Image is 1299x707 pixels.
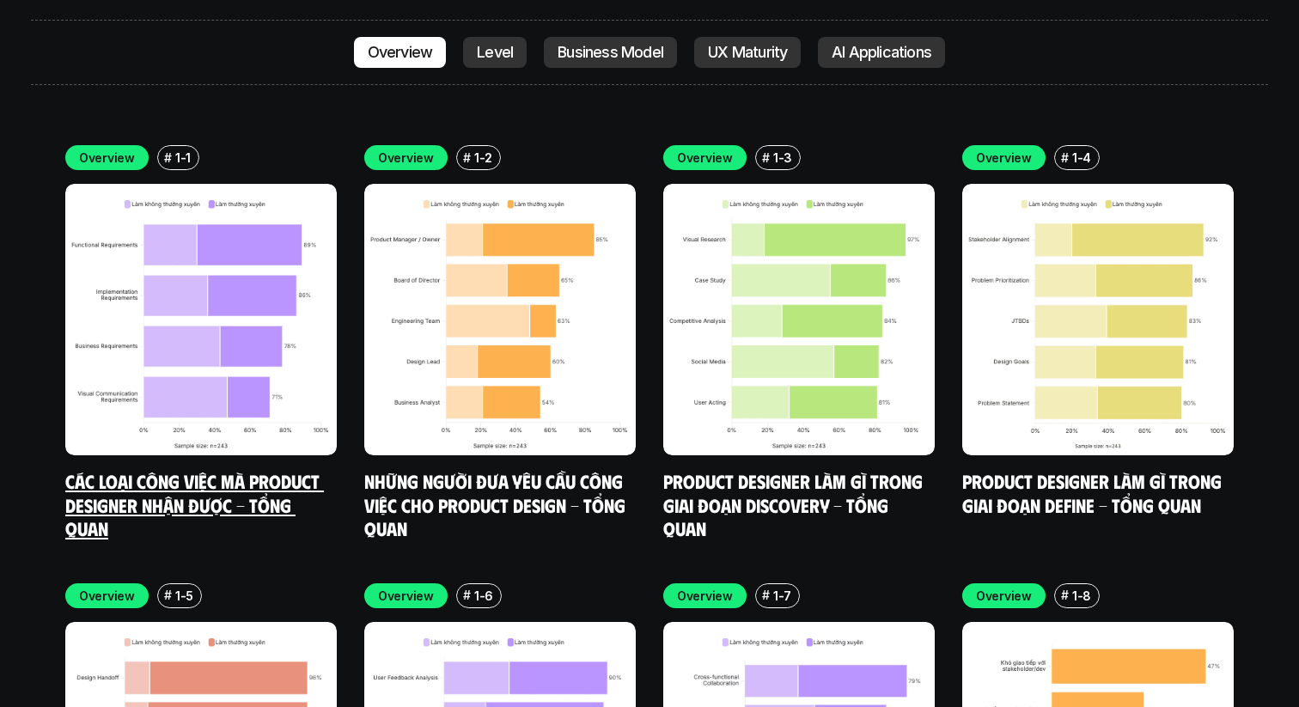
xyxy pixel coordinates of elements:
[1072,149,1091,167] p: 1-4
[773,587,791,605] p: 1-7
[378,587,434,605] p: Overview
[976,587,1032,605] p: Overview
[378,149,434,167] p: Overview
[1061,151,1069,164] h6: #
[677,587,733,605] p: Overview
[762,151,770,164] h6: #
[677,149,733,167] p: Overview
[463,588,471,601] h6: #
[474,149,492,167] p: 1-2
[164,588,172,601] h6: #
[663,469,927,539] a: Product Designer làm gì trong giai đoạn Discovery - Tổng quan
[474,587,493,605] p: 1-6
[773,149,792,167] p: 1-3
[832,44,931,61] p: AI Applications
[175,149,191,167] p: 1-1
[818,37,945,68] a: AI Applications
[962,469,1226,516] a: Product Designer làm gì trong giai đoạn Define - Tổng quan
[354,37,447,68] a: Overview
[477,44,513,61] p: Level
[79,587,135,605] p: Overview
[1061,588,1069,601] h6: #
[544,37,677,68] a: Business Model
[368,44,433,61] p: Overview
[164,151,172,164] h6: #
[694,37,801,68] a: UX Maturity
[976,149,1032,167] p: Overview
[708,44,787,61] p: UX Maturity
[1072,587,1091,605] p: 1-8
[65,469,324,539] a: Các loại công việc mà Product Designer nhận được - Tổng quan
[762,588,770,601] h6: #
[364,469,630,539] a: Những người đưa yêu cầu công việc cho Product Design - Tổng quan
[175,587,193,605] p: 1-5
[79,149,135,167] p: Overview
[463,151,471,164] h6: #
[463,37,527,68] a: Level
[558,44,663,61] p: Business Model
